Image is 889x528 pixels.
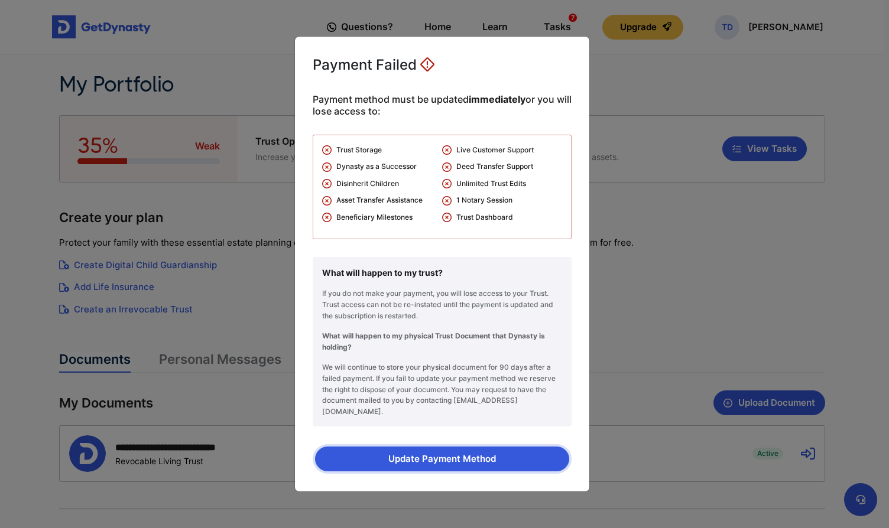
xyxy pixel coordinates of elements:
[322,178,442,195] li: Disinherit Children
[322,195,442,212] li: Asset Transfer Assistance
[322,268,443,278] strong: What will happen to my trust?
[313,93,572,117] span: Payment method must be updated or you will lose access to:
[322,288,562,321] p: If you do not make your payment, you will lose access to your Trust. Trust access can not be re-i...
[322,212,442,229] li: Beneficiary Milestones
[322,331,545,351] strong: What will happen to my physical Trust Document that Dynasty is holding?
[322,161,442,178] li: Dynasty as a Successor
[313,54,434,76] div: Payment Failed
[322,145,442,162] li: Trust Storage
[442,161,562,178] li: Deed Transfer Support
[442,178,562,195] li: Unlimited Trust Edits
[442,212,562,229] li: Trust Dashboard
[469,93,525,105] strong: immediately
[322,362,562,417] p: We will continue to store your physical document for 90 days after a failed payment. If you fail ...
[442,145,562,162] li: Live Customer Support
[315,446,569,471] button: Update Payment Method
[442,195,562,212] li: 1 Notary Session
